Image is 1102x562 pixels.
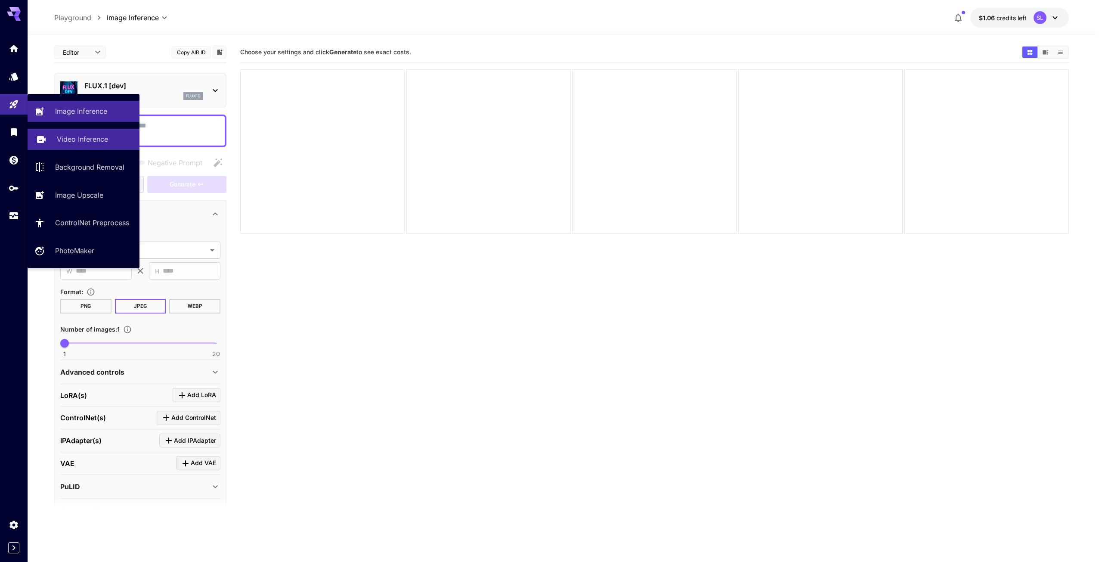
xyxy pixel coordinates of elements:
p: PhotoMaker [55,245,94,256]
button: Expand sidebar [8,542,19,553]
button: Show images in video view [1038,47,1053,58]
button: Add to library [216,47,223,57]
a: PhotoMaker [28,240,139,261]
nav: breadcrumb [54,12,107,23]
span: Negative Prompt [148,158,202,168]
span: Choose your settings and click to see exact costs. [240,48,411,56]
p: ControlNet Preprocess [55,217,129,228]
span: credits left [997,14,1027,22]
button: Specify how many images to generate in a single request. Each image generation will be charged se... [120,325,135,334]
div: SL [1034,11,1046,24]
p: Video Inference [57,134,108,144]
p: flux1d [186,93,201,99]
span: H [155,266,159,276]
button: Click to add LoRA [173,388,220,402]
div: Settings [9,519,19,530]
div: Library [9,127,19,137]
p: Advanced controls [60,367,124,377]
button: $1.05758 [970,8,1069,28]
p: VAE [60,458,74,469]
div: Models [9,71,19,82]
button: WEBP [169,299,220,314]
div: Home [9,43,19,54]
p: IPAdapter(s) [60,435,102,446]
p: LoRA(s) [60,390,87,401]
span: 1 [63,350,66,358]
button: Click to add ControlNet [157,411,220,425]
span: Add LoRA [187,390,216,401]
a: Video Inference [28,129,139,150]
p: ControlNet(s) [60,413,106,423]
span: Add VAE [191,458,216,469]
div: Playground [9,96,19,107]
div: 채팅 위젯 [1059,521,1102,562]
button: Click to add IPAdapter [159,434,220,448]
iframe: Chat Widget [1059,521,1102,562]
div: API Keys [9,183,19,193]
span: Image Inference [107,12,159,23]
p: PuLID [60,481,80,492]
a: Image Upscale [28,184,139,205]
p: Image Upscale [55,190,103,200]
p: Background Removal [55,162,124,172]
a: ControlNet Preprocess [28,212,139,233]
p: FLUX.1 [dev] [84,81,203,91]
div: Wallet [9,155,19,165]
b: Generate [329,48,356,56]
button: Click to add VAE [176,456,220,470]
span: Add ControlNet [171,413,216,423]
span: Editor [63,48,90,57]
a: Image Inference [28,101,139,122]
span: $1.06 [979,14,997,22]
button: Show images in grid view [1022,47,1037,58]
button: Show images in list view [1053,47,1068,58]
span: Negative prompts are not compatible with the selected model. [130,157,209,168]
span: Add IPAdapter [174,435,216,446]
p: Playground [54,12,91,23]
span: W [66,266,72,276]
button: JPEG [115,299,166,314]
div: Usage [9,211,19,221]
button: PNG [60,299,111,314]
button: Copy AIR ID [172,46,210,59]
button: Choose the file format for the output image. [83,288,99,296]
div: Show images in grid viewShow images in video viewShow images in list view [1022,46,1069,59]
span: Format : [60,288,83,295]
span: Number of images : 1 [60,326,120,333]
div: $1.05758 [979,13,1027,22]
p: Image Inference [55,106,107,116]
a: Background Removal [28,157,139,178]
span: 20 [212,350,220,358]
